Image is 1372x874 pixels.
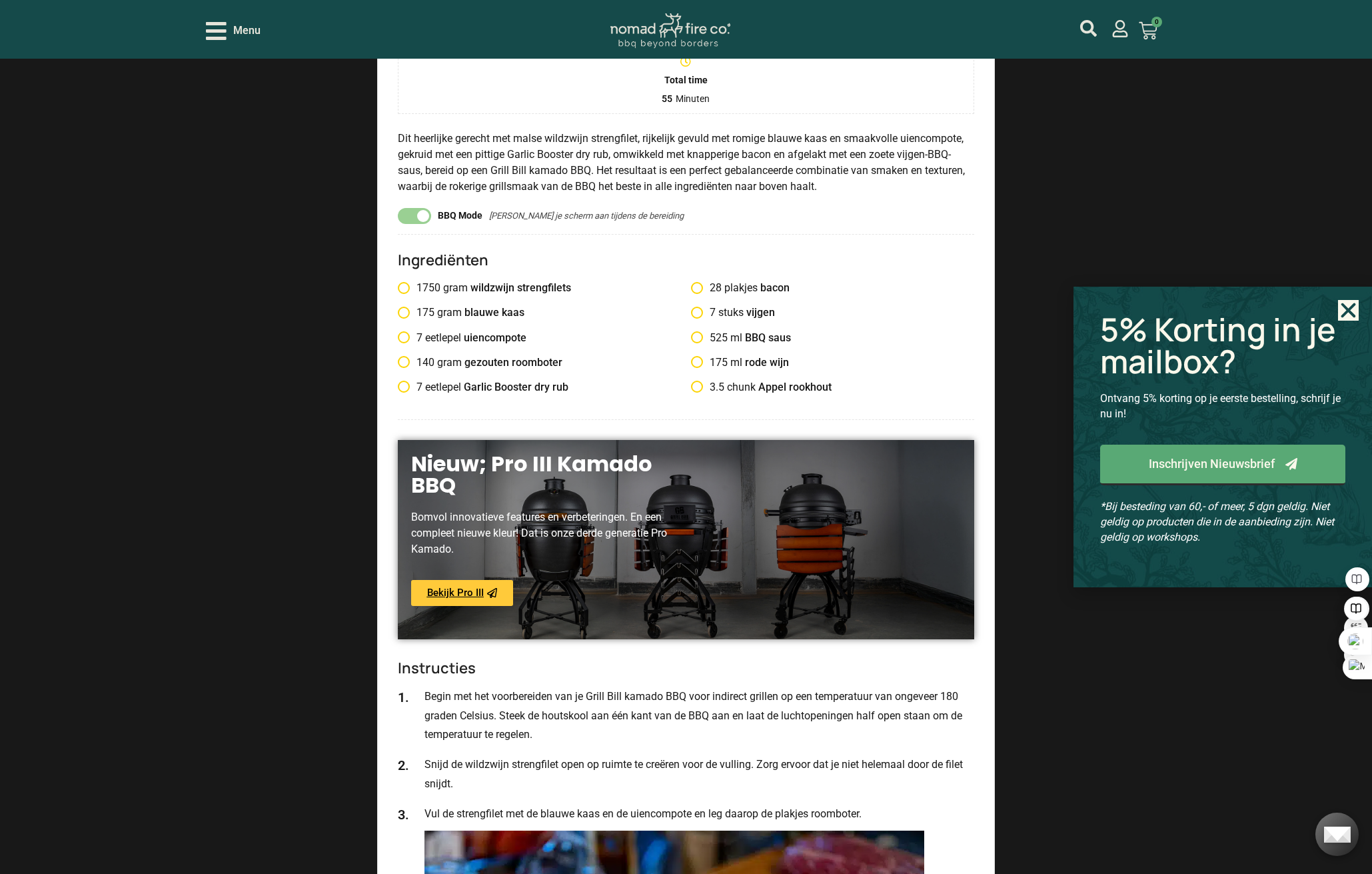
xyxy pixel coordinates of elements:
span: gezouten roomboter [464,356,562,369]
span: 28 [710,281,722,294]
span: rode wijn [745,356,789,369]
h3: Ingrediënten [398,251,975,269]
span: 175 [710,356,728,369]
span: Garlic Booster dry rub [464,381,568,393]
span: Minuten [676,93,710,106]
span: chunk [727,381,756,393]
span: 0 [1151,17,1162,27]
p: Ontvang 5% korting op je eerste bestelling, schrijf je nu in! [1100,391,1345,421]
p: Dit heerlijke gerecht met malse wildzwijn strengfilet, rijkelijk gevuld met romige blauwe kaas en... [398,131,975,195]
span: plakjes [724,281,758,294]
h2: Nieuw; Pro III Kamado BBQ [411,453,686,496]
span: Menu [233,23,261,39]
li: Begin met het voorbereiden van je Grill Bill kamado BBQ voor indirect grillen op een temperatuur ... [398,687,975,745]
span: Bekijk Pro III [427,588,484,598]
span: stuks [718,306,744,319]
span: 7 [416,331,422,344]
span: ml [730,356,742,369]
span: Inschrijven Nieuwsbrief [1149,458,1275,470]
em: *Bij besteding van 60,- of meer, 5 dgn geldig. Niet geldig op producten die in de aanbieding zijn... [1100,500,1334,543]
span: uiencompote [464,331,526,344]
span: gram [437,306,462,319]
span: 175 [416,306,434,319]
span: 3.5 [710,381,724,393]
span: blauwe kaas [464,306,524,319]
span: 525 [710,331,728,344]
span: vijgen [746,306,775,319]
span: wildzwijn strengfilets [470,281,571,294]
a: mijn account [1080,20,1097,37]
span: Total time [407,73,966,87]
span: eetlepel [425,381,461,393]
span: ml [730,331,742,344]
a: Close [1338,300,1359,321]
span: bacon [760,281,790,294]
a: 0 [1123,13,1173,48]
span: 7 [416,381,422,393]
span: 1750 [416,281,440,294]
a: mijn account [1111,20,1129,37]
img: Nomad Logo [610,13,730,49]
span: 140 [416,356,434,369]
span: eetlepel [425,331,461,344]
a: Inschrijven Nieuwsbrief [1100,445,1345,485]
span: gram [437,356,462,369]
span: BBQ Mode [438,209,482,223]
p: [PERSON_NAME] je scherm aan tijdens de bereiding [489,209,684,223]
div: Open/Close Menu [206,19,261,43]
p: Bomvol innovatieve features en verbeteringen. En een compleet nieuwe kleur! Dat is onze derde gen... [411,509,686,557]
span: Appel rookhout [758,381,832,393]
h2: 5% Korting in je mailbox? [1100,313,1345,377]
p: 55 [662,93,672,106]
span: BBQ saus [745,331,791,344]
span: 7 [710,306,716,319]
li: Snijd de wildzwijn strengfilet open op ruimte te creëren voor de vulling. Zorg ervoor dat je niet... [398,755,975,794]
h3: Instructies [398,659,975,677]
span: gram [443,281,468,294]
a: Bekijk Pro III [411,580,513,606]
